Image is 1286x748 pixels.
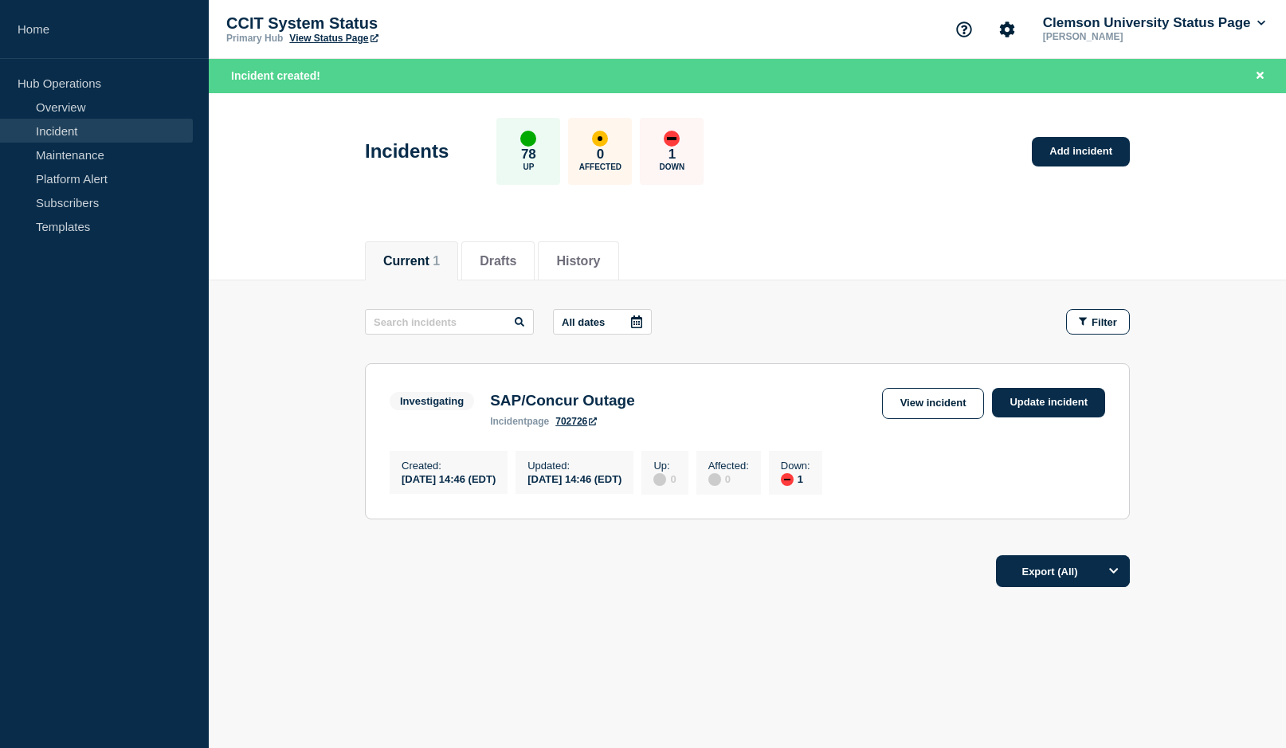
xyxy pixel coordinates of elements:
[383,254,440,268] button: Current 1
[562,316,605,328] p: All dates
[708,473,721,486] div: disabled
[402,460,496,472] p: Created :
[992,388,1105,417] a: Update incident
[1098,555,1130,587] button: Options
[781,473,794,486] div: down
[1250,67,1270,85] button: Close banner
[781,460,810,472] p: Down :
[882,388,985,419] a: View incident
[433,254,440,268] span: 1
[597,147,604,163] p: 0
[226,14,545,33] p: CCIT System Status
[480,254,516,268] button: Drafts
[402,472,496,485] div: [DATE] 14:46 (EDT)
[490,416,527,427] span: incident
[708,472,749,486] div: 0
[664,131,680,147] div: down
[653,472,676,486] div: 0
[527,460,621,472] p: Updated :
[289,33,378,44] a: View Status Page
[592,131,608,147] div: affected
[708,460,749,472] p: Affected :
[1066,309,1130,335] button: Filter
[553,309,652,335] button: All dates
[1040,31,1206,42] p: [PERSON_NAME]
[1032,137,1130,166] a: Add incident
[990,13,1024,46] button: Account settings
[231,69,320,82] span: Incident created!
[555,416,597,427] a: 702726
[523,163,534,171] p: Up
[1092,316,1117,328] span: Filter
[653,473,666,486] div: disabled
[556,254,600,268] button: History
[390,392,474,410] span: Investigating
[653,460,676,472] p: Up :
[490,416,549,427] p: page
[668,147,676,163] p: 1
[520,131,536,147] div: up
[660,163,685,171] p: Down
[226,33,283,44] p: Primary Hub
[947,13,981,46] button: Support
[365,140,449,163] h1: Incidents
[365,309,534,335] input: Search incidents
[1040,15,1268,31] button: Clemson University Status Page
[579,163,621,171] p: Affected
[996,555,1130,587] button: Export (All)
[527,472,621,485] div: [DATE] 14:46 (EDT)
[781,472,810,486] div: 1
[521,147,536,163] p: 78
[490,392,635,409] h3: SAP/Concur Outage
